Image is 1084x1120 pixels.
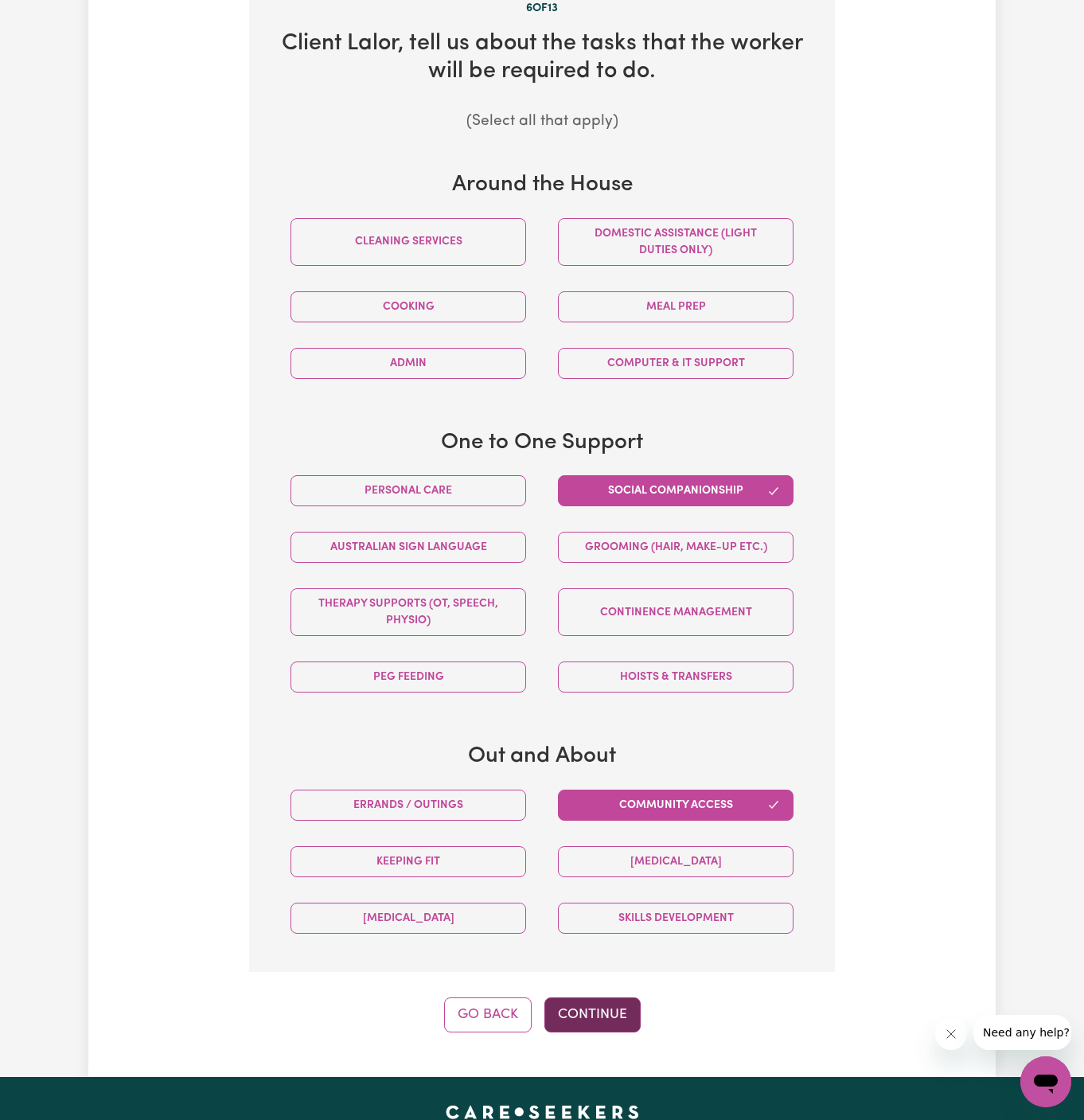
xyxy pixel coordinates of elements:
[275,30,809,85] h2: Client Lalor , tell us about the tasks that the worker will be required to do.
[290,661,526,693] button: PEG feeding
[973,1015,1071,1050] iframe: Message from company
[558,291,794,322] button: Meal prep
[275,430,809,457] h3: One to One Support
[290,291,526,322] button: Cooking
[558,661,794,693] button: Hoists & transfers
[290,790,526,821] button: Errands / Outings
[558,588,794,636] button: Continence management
[935,1018,967,1050] iframe: Close message
[290,348,526,379] button: Admin
[558,532,794,563] button: Grooming (hair, make-up etc.)
[558,218,794,266] button: Domestic assistance (light duties only)
[558,790,794,821] button: Community access
[290,903,526,934] button: [MEDICAL_DATA]
[558,348,794,379] button: Computer & IT Support
[544,997,641,1032] button: Continue
[558,475,794,506] button: Social companionship
[1020,1056,1071,1107] iframe: Button to launch messaging window
[290,588,526,636] button: Therapy Supports (OT, speech, physio)
[444,997,532,1032] button: Go Back
[290,532,526,563] button: Australian Sign Language
[290,846,526,877] button: Keeping fit
[558,903,794,934] button: Skills Development
[275,111,809,134] p: (Select all that apply)
[275,172,809,199] h3: Around the House
[275,743,809,771] h3: Out and About
[446,1106,639,1118] a: Careseekers home page
[290,218,526,266] button: Cleaning services
[558,846,794,877] button: [MEDICAL_DATA]
[290,475,526,506] button: Personal care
